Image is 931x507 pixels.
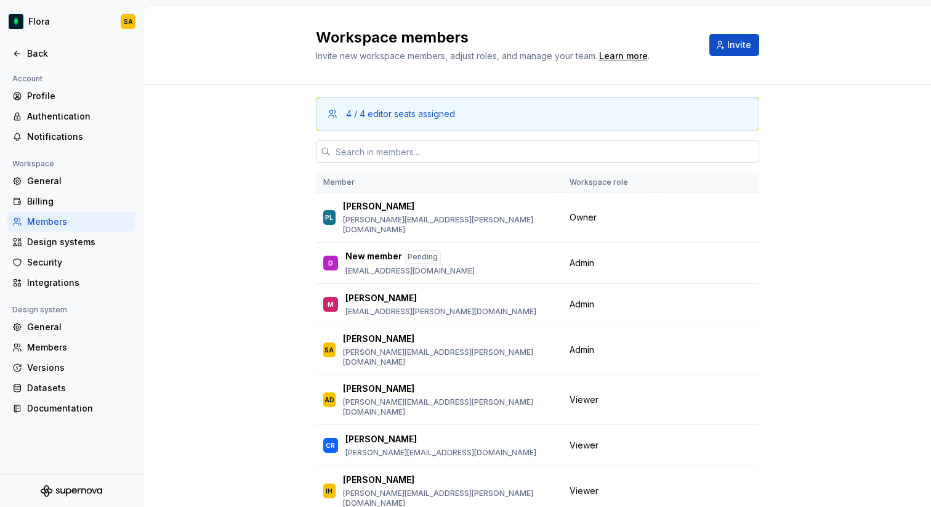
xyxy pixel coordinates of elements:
h2: Workspace members [316,28,695,47]
p: [PERSON_NAME][EMAIL_ADDRESS][PERSON_NAME][DOMAIN_NAME] [343,397,555,417]
svg: Supernova Logo [41,485,102,497]
div: Integrations [27,277,131,289]
div: PL [325,211,333,224]
a: Datasets [7,378,135,398]
button: Invite [709,34,759,56]
button: FloraSA [2,8,140,35]
div: Datasets [27,382,131,394]
p: [PERSON_NAME][EMAIL_ADDRESS][PERSON_NAME][DOMAIN_NAME] [343,347,555,367]
div: Account [7,71,47,86]
a: Design systems [7,232,135,252]
div: General [27,321,131,333]
div: SA [124,17,133,26]
div: Profile [27,90,131,102]
a: Members [7,212,135,232]
div: Flora [28,15,50,28]
span: Owner [570,211,597,224]
span: Viewer [570,439,598,452]
a: Authentication [7,107,135,126]
span: Invite new workspace members, adjust roles, and manage your team. [316,51,597,61]
div: Versions [27,362,131,374]
div: CR [326,439,335,452]
a: Learn more [599,50,648,62]
a: Integrations [7,273,135,293]
span: Admin [570,257,594,269]
div: General [27,175,131,187]
span: Viewer [570,485,598,497]
div: Security [27,256,131,269]
a: Back [7,44,135,63]
p: [PERSON_NAME] [345,292,417,304]
p: [PERSON_NAME][EMAIL_ADDRESS][DOMAIN_NAME] [345,448,536,458]
a: Billing [7,192,135,211]
img: c58756a3-8a29-4b4b-9d30-f654aac74528.png [9,14,23,29]
a: Profile [7,86,135,106]
input: Search in members... [331,140,759,163]
p: [PERSON_NAME] [345,433,417,445]
a: General [7,171,135,191]
div: Design system [7,302,72,317]
div: Design systems [27,236,131,248]
a: Members [7,338,135,357]
div: Authentication [27,110,131,123]
div: M [328,298,334,310]
a: General [7,317,135,337]
div: D [328,257,333,269]
span: Admin [570,298,594,310]
p: [PERSON_NAME] [343,333,414,345]
div: Members [27,216,131,228]
span: Invite [727,39,751,51]
span: Viewer [570,394,598,406]
a: Security [7,253,135,272]
p: New member [345,250,402,264]
p: [PERSON_NAME][EMAIL_ADDRESS][PERSON_NAME][DOMAIN_NAME] [343,215,555,235]
div: Workspace [7,156,59,171]
div: Billing [27,195,131,208]
div: AD [324,394,334,406]
th: Workspace role [562,172,656,193]
p: [PERSON_NAME] [343,200,414,213]
p: [EMAIL_ADDRESS][PERSON_NAME][DOMAIN_NAME] [345,307,536,317]
div: 4 / 4 editor seats assigned [346,108,455,120]
span: . [597,52,650,61]
a: Notifications [7,127,135,147]
a: Documentation [7,399,135,418]
div: SA [324,344,334,356]
a: Versions [7,358,135,378]
div: Notifications [27,131,131,143]
div: IH [326,485,332,497]
p: [EMAIL_ADDRESS][DOMAIN_NAME] [345,266,475,276]
div: Back [27,47,131,60]
p: [PERSON_NAME] [343,474,414,486]
p: [PERSON_NAME] [343,383,414,395]
span: Admin [570,344,594,356]
div: Pending [405,250,441,264]
th: Member [316,172,562,193]
div: Documentation [27,402,131,415]
div: Members [27,341,131,354]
